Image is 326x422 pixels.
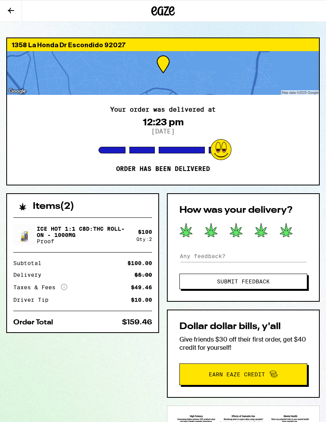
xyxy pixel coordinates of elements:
div: Order Total [13,319,59,326]
p: [DATE] [151,128,175,135]
div: $5.00 [134,272,152,278]
h2: Items ( 2 ) [33,202,74,211]
div: $ 100 [138,229,152,235]
span: Hi. Need any help? [5,5,56,12]
div: $10.00 [131,297,152,303]
div: $49.46 [131,285,152,290]
button: Earn Eaze Credit [179,363,307,385]
div: Driver Tip [13,297,54,303]
p: Order has been delivered [116,165,210,173]
h2: How was your delivery? [179,206,307,215]
div: $100.00 [127,260,152,266]
div: Qty: 2 [136,237,152,242]
p: Ice Hot 1:1 CBD:THC Roll-On - 1000mg [37,226,130,238]
h2: Your order was delivered at [110,107,216,113]
img: Ice Hot 1:1 CBD:THC Roll-On - 1000mg [13,224,35,246]
div: Taxes & Fees [13,284,67,291]
div: 12:23 pm [143,117,184,128]
input: Any feedback? [179,250,307,262]
span: Earn Eaze Credit [209,372,265,377]
div: $159.46 [122,319,152,326]
div: Delivery [13,272,47,278]
div: 1358 La Honda Dr Escondido 92027 [7,38,319,51]
p: Give friends $30 off their first order, get $40 credit for yourself! [179,335,307,352]
div: Subtotal [13,260,47,266]
button: Submit Feedback [179,274,307,289]
h2: Dollar dollar bills, y'all [179,322,307,331]
span: Submit Feedback [217,279,270,284]
p: Proof [37,238,130,244]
